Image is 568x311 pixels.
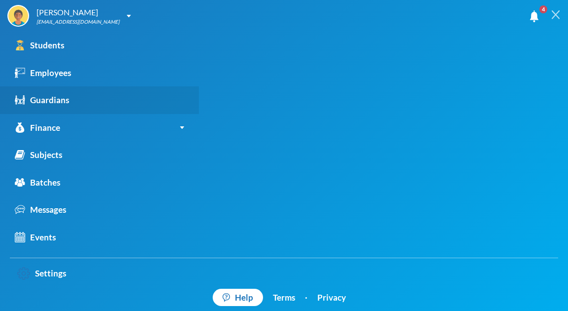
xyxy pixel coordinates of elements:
div: Subjects [15,149,62,161]
div: Messages [15,203,66,216]
div: Batches [15,176,60,189]
div: Employees [15,67,71,79]
a: Help [213,289,263,307]
img: STUDENT [8,6,28,26]
div: · [305,291,307,304]
a: Settings [10,263,74,284]
div: [EMAIL_ADDRESS][DOMAIN_NAME] [37,18,119,26]
div: Finance [15,121,60,134]
span: 4 [539,5,547,13]
a: Privacy [317,291,346,304]
div: Events [15,231,56,244]
div: [PERSON_NAME] [37,6,119,18]
a: Terms [273,291,295,304]
div: Students [15,39,64,52]
div: Guardians [15,94,69,107]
